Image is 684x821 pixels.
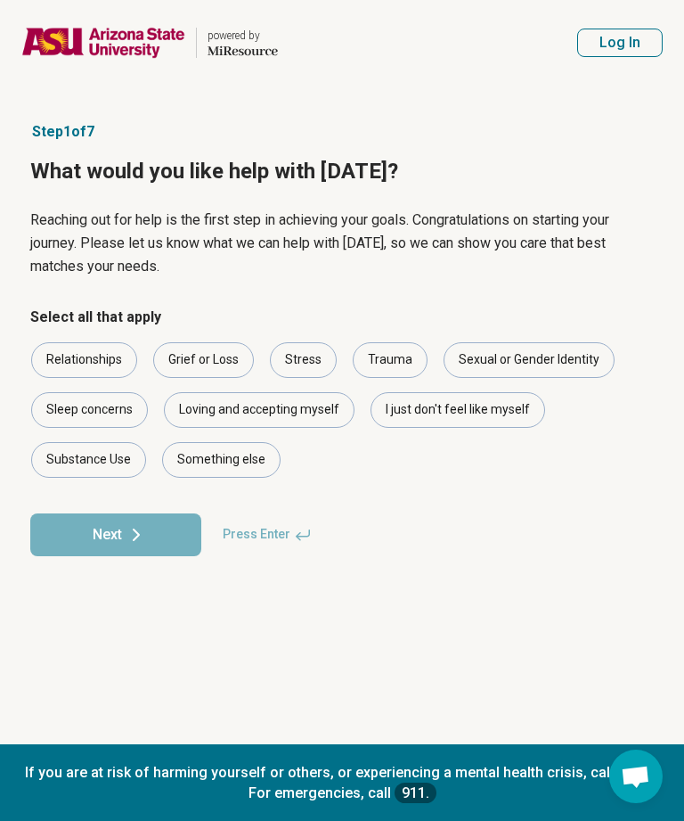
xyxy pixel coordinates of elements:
div: I just don't feel like myself [370,392,545,428]
div: Relationships [31,342,137,378]
div: Open chat [609,750,663,803]
div: Trauma [353,342,427,378]
div: Sleep concerns [31,392,148,428]
div: powered by [208,28,278,44]
button: Next [30,513,201,556]
div: Sexual or Gender Identity [444,342,615,378]
button: Log In [577,29,663,57]
img: Arizona State University [21,21,185,64]
p: Step 1 of 7 [30,121,654,143]
div: Grief or Loss [153,342,254,378]
a: 911. [395,783,436,803]
legend: Select all that apply [30,307,161,328]
div: Something else [162,442,281,478]
h1: What would you like help with [DATE]? [30,157,654,187]
p: Reaching out for help is the first step in achieving your goals. Congratulations on starting your... [30,209,654,278]
p: If you are at risk of harming yourself or others, or experiencing a mental health crisis, call Fo... [18,762,666,803]
div: Loving and accepting myself [164,392,354,428]
div: Substance Use [31,442,146,478]
div: Stress [270,342,337,378]
a: Arizona State Universitypowered by [21,21,278,64]
span: Press Enter [212,513,322,556]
